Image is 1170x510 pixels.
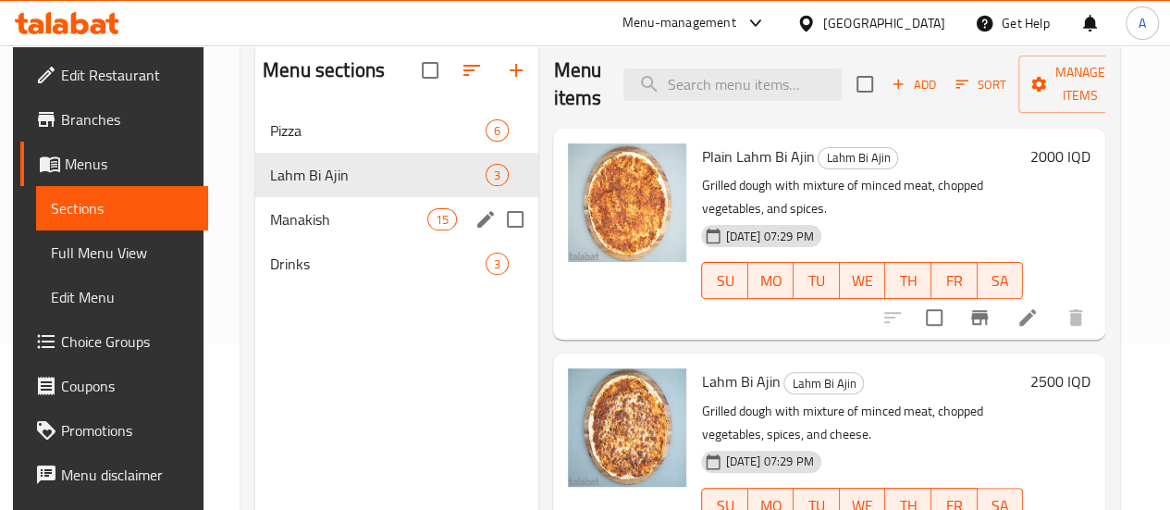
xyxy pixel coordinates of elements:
span: Edit Menu [51,286,193,308]
div: Lahm Bi Ajin3 [255,153,538,197]
button: SU [701,262,747,299]
button: TH [885,262,931,299]
div: [GEOGRAPHIC_DATA] [823,13,945,33]
span: 6 [486,122,508,140]
a: Edit Restaurant [20,53,208,97]
span: Manage items [1033,61,1127,107]
button: delete [1053,295,1098,340]
div: items [427,208,457,230]
span: Sort sections [450,48,494,93]
nav: Menu sections [255,101,538,293]
div: Drinks3 [255,242,538,286]
button: Branch-specific-item [957,295,1002,340]
span: Drinks [270,253,486,275]
span: Coupons [61,375,193,397]
span: Sections [51,197,193,219]
a: Menu disclaimer [20,453,208,497]
span: Add item [884,70,943,99]
div: Lahm Bi Ajin [783,372,864,394]
a: Menus [20,142,208,186]
h6: 2000 IQD [1030,143,1090,169]
span: Manakish [270,208,427,230]
img: Plain Lahm Bi Ajin [568,143,686,262]
button: FR [931,262,978,299]
p: Grilled dough with mixture of minced meat, chopped vegetables, spices, and cheese. [701,400,1023,446]
span: SU [709,267,740,294]
span: Edit Restaurant [61,64,193,86]
button: Sort [951,70,1011,99]
span: Menus [65,153,193,175]
span: Sort items [943,70,1018,99]
span: 3 [486,167,508,184]
span: [DATE] 07:29 PM [718,228,820,245]
span: Full Menu View [51,242,193,264]
h6: 2500 IQD [1030,368,1090,394]
span: 3 [486,255,508,273]
span: Lahm Bi Ajin [270,164,486,186]
div: items [486,164,509,186]
a: Sections [36,186,208,230]
button: Manage items [1018,56,1142,113]
a: Full Menu View [36,230,208,275]
div: Menu-management [622,12,736,34]
p: Grilled dough with mixture of minced meat, chopped vegetables, and spices. [701,174,1023,220]
h2: Menu sections [263,56,385,84]
button: TU [794,262,840,299]
div: items [486,253,509,275]
span: Plain Lahm Bi Ajin [701,143,814,170]
span: MO [756,267,787,294]
span: [DATE] 07:29 PM [718,453,820,470]
span: Lahm Bi Ajin [784,373,863,394]
div: Pizza6 [255,108,538,153]
span: Branches [61,108,193,131]
button: edit [472,205,499,233]
span: Menu disclaimer [61,464,193,486]
span: Lahm Bi Ajin [819,147,897,168]
span: A [1139,13,1146,33]
span: Select to update [915,298,954,337]
button: Add section [494,48,538,93]
input: search [623,68,842,101]
span: Choice Groups [61,330,193,353]
a: Coupons [20,364,208,408]
span: WE [847,267,879,294]
button: Add [884,70,943,99]
div: items [486,119,509,142]
span: Sort [955,74,1006,95]
span: FR [939,267,970,294]
span: Add [889,74,939,95]
a: Edit menu item [1016,306,1039,329]
span: Select all sections [411,51,450,90]
span: Pizza [270,119,486,142]
span: TU [801,267,832,294]
h2: Menu items [553,56,601,112]
span: Lahm Bi Ajin [701,367,780,395]
img: Lahm Bi Ajin [568,368,686,487]
span: TH [893,267,924,294]
span: 15 [428,211,456,229]
span: Promotions [61,419,193,442]
span: SA [985,267,1016,294]
a: Edit Menu [36,275,208,319]
a: Promotions [20,408,208,453]
span: Select section [845,65,884,104]
a: Choice Groups [20,319,208,364]
div: Manakish15edit [255,197,538,242]
a: Branches [20,97,208,142]
button: WE [840,262,886,299]
div: Lahm Bi Ajin [818,147,898,169]
button: MO [748,262,794,299]
button: SA [978,262,1024,299]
